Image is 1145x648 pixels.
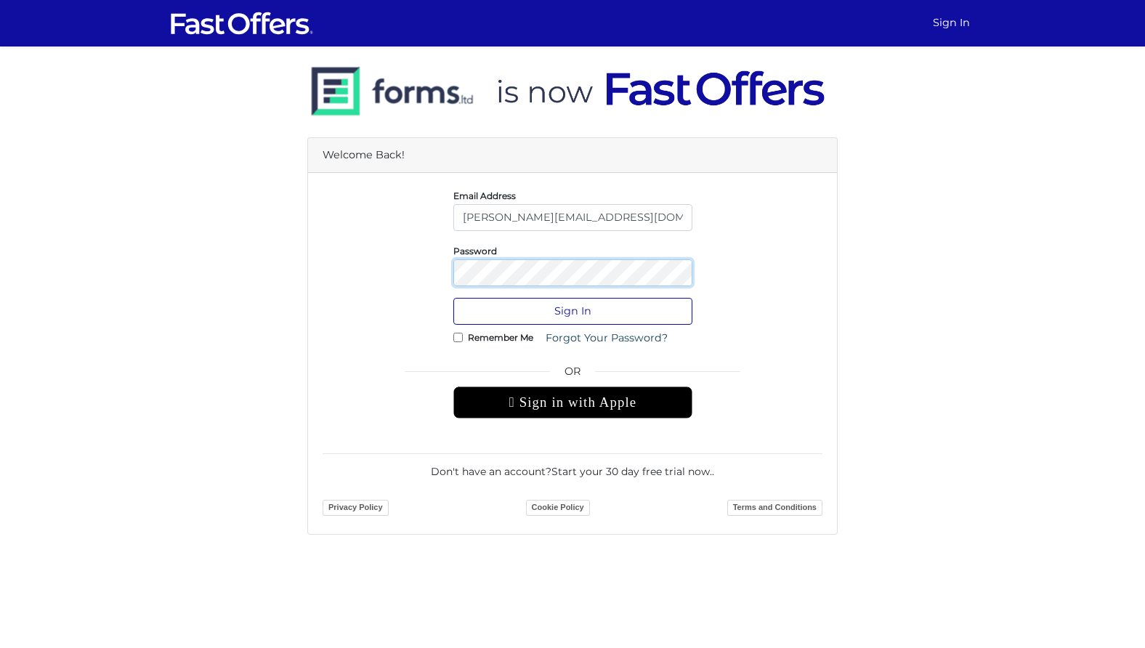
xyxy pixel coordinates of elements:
button: Sign In [453,298,692,325]
div: Sign in with Apple [453,386,692,418]
a: Terms and Conditions [727,500,822,516]
a: Cookie Policy [526,500,590,516]
div: Welcome Back! [308,138,837,173]
input: E-Mail [453,204,692,231]
a: Start your 30 day free trial now. [551,465,712,478]
label: Email Address [453,194,516,198]
label: Remember Me [468,336,533,339]
span: OR [453,363,692,386]
label: Password [453,249,497,253]
a: Sign In [927,9,976,37]
div: Don't have an account? . [323,453,822,479]
a: Privacy Policy [323,500,389,516]
a: Forgot Your Password? [536,325,677,352]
